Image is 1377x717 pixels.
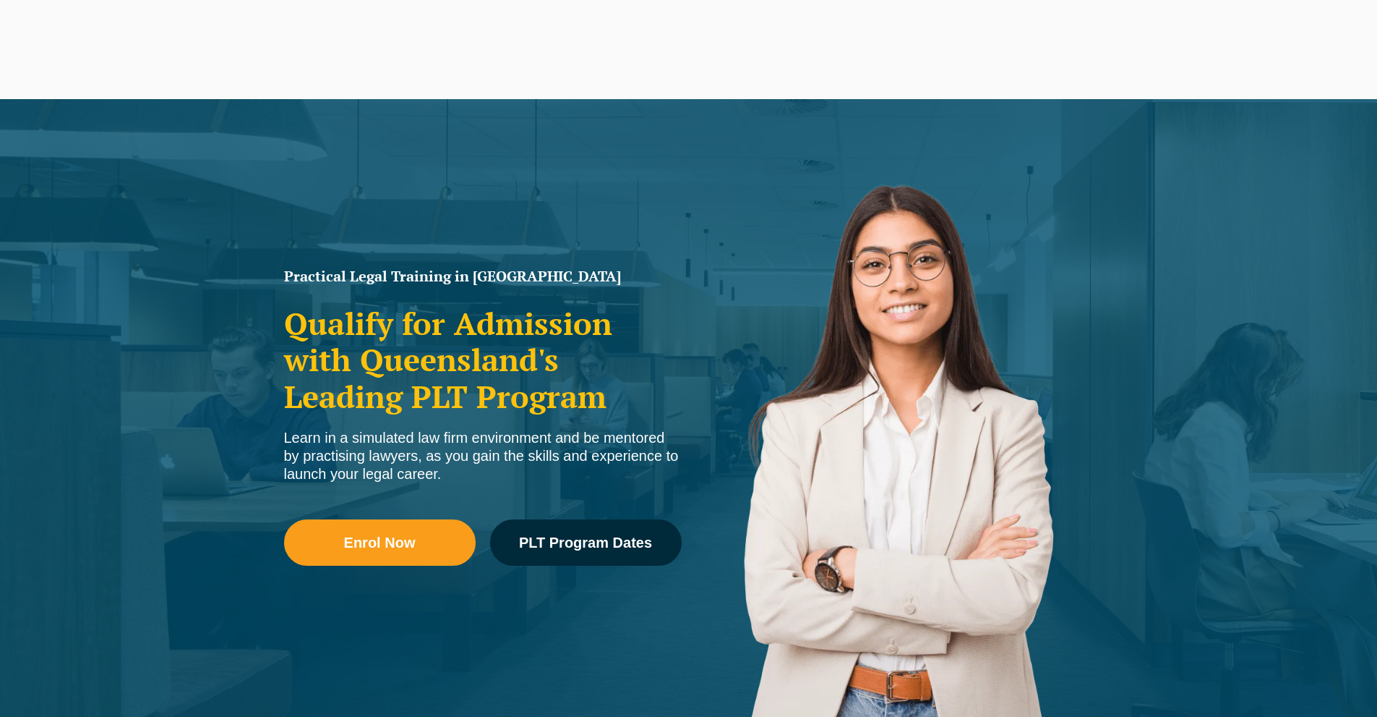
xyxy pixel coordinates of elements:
[344,535,416,550] span: Enrol Now
[284,305,682,415] h2: Qualify for Admission with Queensland's Leading PLT Program
[519,535,652,550] span: PLT Program Dates
[284,429,682,483] div: Learn in a simulated law firm environment and be mentored by practising lawyers, as you gain the ...
[284,269,682,284] h1: Practical Legal Training in [GEOGRAPHIC_DATA]
[490,519,682,566] a: PLT Program Dates
[284,519,476,566] a: Enrol Now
